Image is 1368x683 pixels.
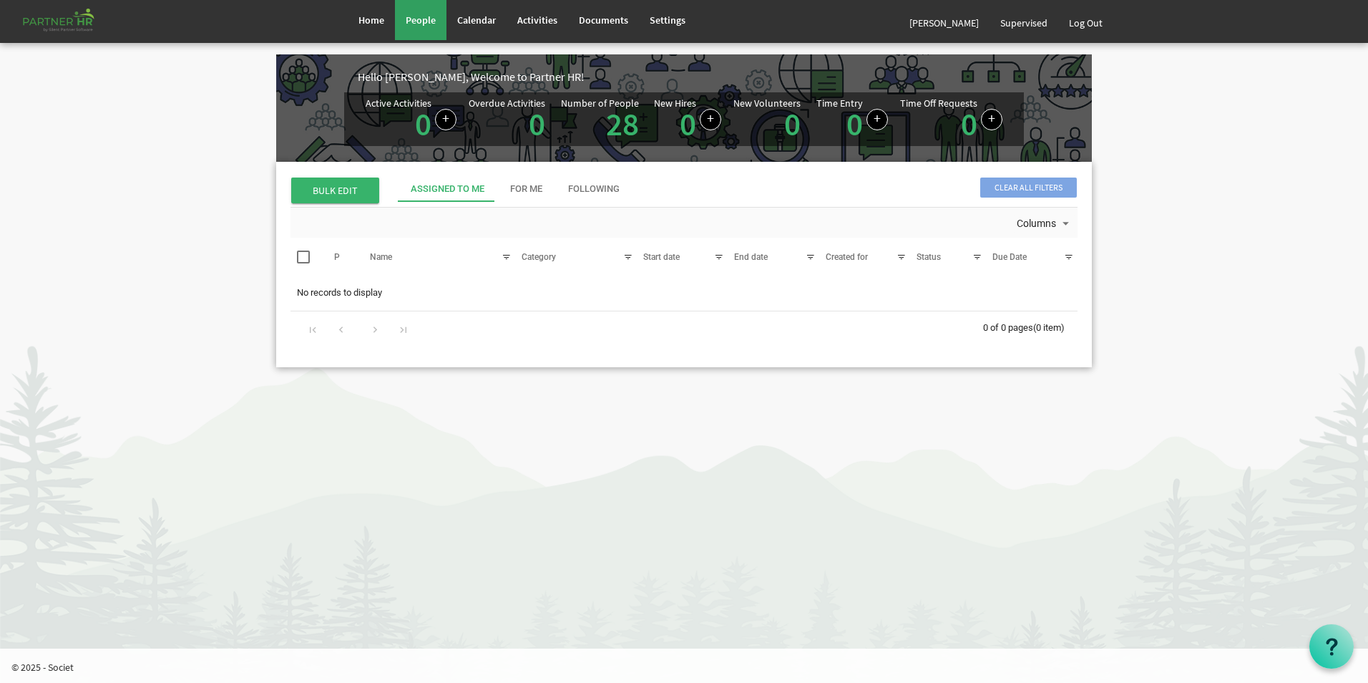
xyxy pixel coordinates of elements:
[334,252,340,262] span: P
[784,104,801,144] a: 0
[643,252,680,262] span: Start date
[992,252,1027,262] span: Due Date
[981,109,1002,130] a: Create a new time off request
[961,104,977,144] a: 0
[561,98,643,140] div: Total number of active people in Partner HR
[980,178,1077,198] span: Clear all filters
[900,98,1002,140] div: Number of active time off requests
[469,98,549,140] div: Activities assigned to you for which the Due Date is passed
[826,252,868,262] span: Created for
[291,178,379,203] span: BULK EDIT
[522,252,556,262] span: Category
[366,98,431,108] div: Active Activities
[899,3,990,43] a: [PERSON_NAME]
[370,252,392,262] span: Name
[700,109,721,130] a: Add new person to Partner HR
[816,98,863,108] div: Time Entry
[11,660,1368,674] p: © 2025 - Societ
[529,104,545,144] a: 0
[606,104,639,144] a: 28
[1033,322,1065,333] span: (0 item)
[654,98,696,108] div: New Hires
[568,183,620,196] div: Following
[358,69,1092,85] div: Hello [PERSON_NAME], Welcome to Partner HR!
[680,104,696,144] a: 0
[1058,3,1113,43] a: Log Out
[579,14,628,26] span: Documents
[457,14,496,26] span: Calendar
[734,252,768,262] span: End date
[1014,208,1075,238] div: Columns
[398,176,1185,202] div: tab-header
[983,311,1078,341] div: 0 of 0 pages (0 item)
[900,98,977,108] div: Time Off Requests
[1000,16,1047,29] span: Supervised
[366,98,456,140] div: Number of active Activities in Partner HR
[510,183,542,196] div: For Me
[358,14,384,26] span: Home
[303,319,323,339] div: Go to first page
[561,98,639,108] div: Number of People
[331,319,351,339] div: Go to previous page
[654,98,721,140] div: People hired in the last 7 days
[1015,215,1057,233] span: Columns
[366,319,385,339] div: Go to next page
[411,183,484,196] div: Assigned To Me
[290,279,1078,306] td: No records to display
[816,98,888,140] div: Number of Time Entries
[435,109,456,130] a: Create a new Activity
[917,252,941,262] span: Status
[990,3,1058,43] a: Supervised
[733,98,804,140] div: Volunteer hired in the last 7 days
[394,319,413,339] div: Go to last page
[1014,215,1075,233] button: Columns
[469,98,545,108] div: Overdue Activities
[983,322,1033,333] span: 0 of 0 pages
[650,14,685,26] span: Settings
[415,104,431,144] a: 0
[406,14,436,26] span: People
[733,98,801,108] div: New Volunteers
[866,109,888,130] a: Log hours
[517,14,557,26] span: Activities
[846,104,863,144] a: 0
